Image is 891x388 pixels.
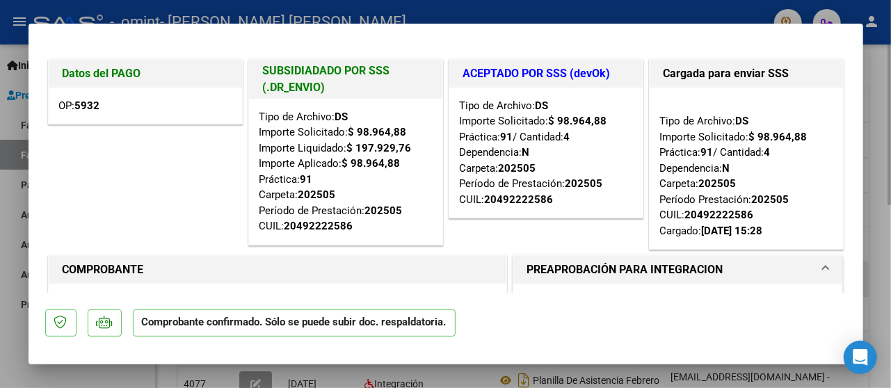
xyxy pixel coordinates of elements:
[664,65,829,82] h1: Cargada para enviar SSS
[702,225,763,237] strong: [DATE] 15:28
[685,207,754,223] div: 20492222586
[342,157,401,170] strong: $ 98.964,88
[63,65,228,82] h1: Datos del PAGO
[365,204,403,217] strong: 202505
[752,193,789,206] strong: 202505
[347,142,412,154] strong: $ 197.929,76
[63,263,144,276] strong: COMPROBANTE
[701,146,714,159] strong: 91
[844,341,877,374] div: Open Intercom Messenger
[660,98,833,239] div: Tipo de Archivo: Importe Solicitado: Práctica: / Cantidad: Dependencia: Carpeta: Período Prestaci...
[298,188,336,201] strong: 202505
[699,177,737,190] strong: 202505
[300,173,313,186] strong: 91
[485,192,554,208] div: 20492222586
[499,162,536,175] strong: 202505
[463,65,629,82] h1: ACEPTADO POR SSS (devOk)
[75,99,100,112] strong: 5932
[549,115,607,127] strong: $ 98.964,88
[764,146,771,159] strong: 4
[263,63,428,96] h1: SUBSIDIADADO POR SSS (.DR_ENVIO)
[736,115,749,127] strong: DS
[59,99,100,112] span: OP:
[564,131,570,143] strong: 4
[501,131,513,143] strong: 91
[335,111,348,123] strong: DS
[522,146,530,159] strong: N
[133,309,456,337] p: Comprobante confirmado. Sólo se puede subir doc. respaldatoria.
[527,261,723,278] h1: PREAPROBACIÓN PARA INTEGRACION
[723,162,730,175] strong: N
[513,256,843,284] mat-expansion-panel-header: PREAPROBACIÓN PARA INTEGRACION
[460,98,632,208] div: Tipo de Archivo: Importe Solicitado: Práctica: / Cantidad: Dependencia: Carpeta: Período de Prest...
[284,218,353,234] div: 20492222586
[348,126,407,138] strong: $ 98.964,88
[259,109,432,234] div: Tipo de Archivo: Importe Solicitado: Importe Liquidado: Importe Aplicado: Práctica: Carpeta: Perí...
[565,177,603,190] strong: 202505
[749,131,808,143] strong: $ 98.964,88
[536,99,549,112] strong: DS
